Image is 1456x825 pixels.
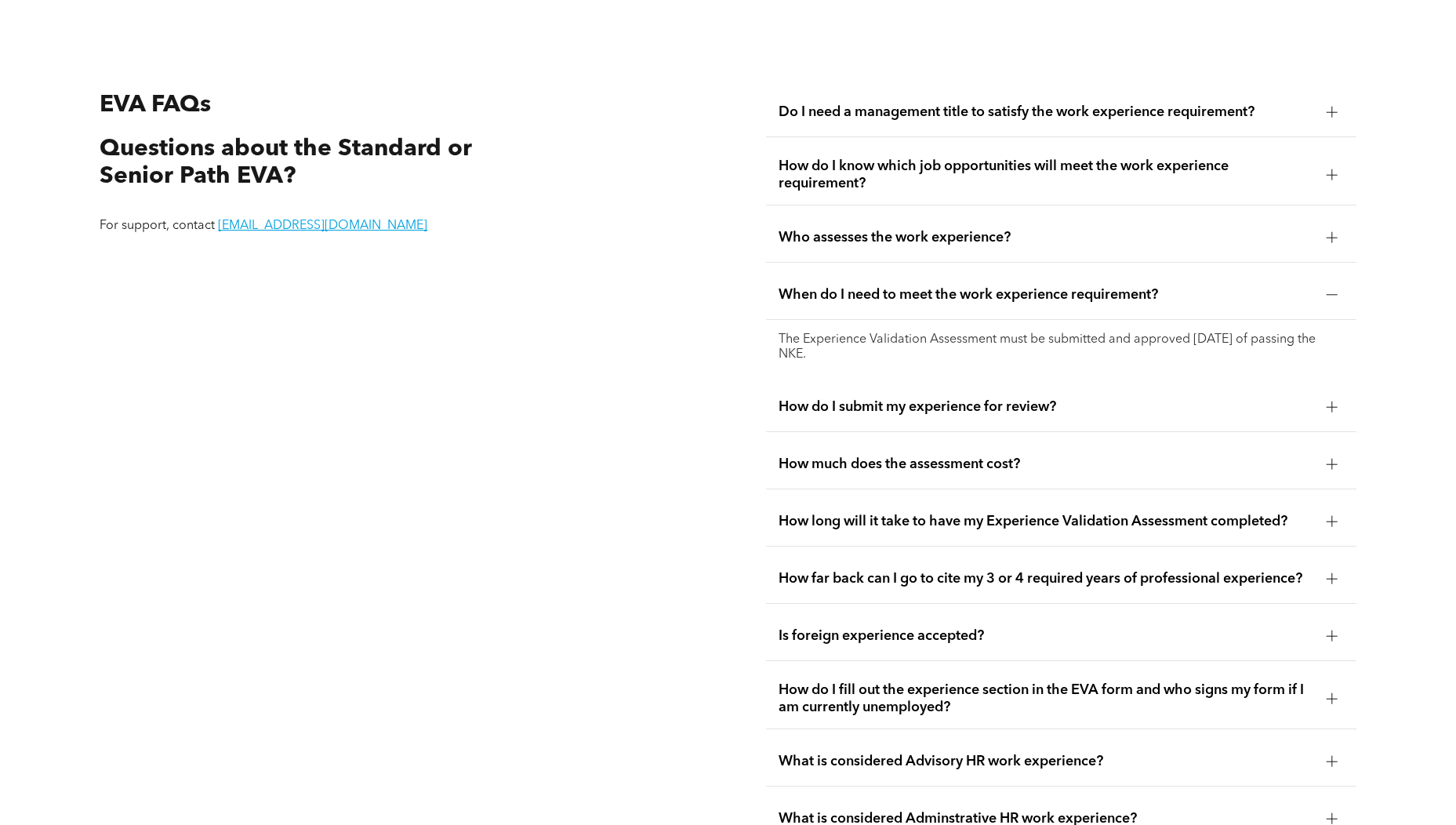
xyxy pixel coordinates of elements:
[100,220,215,232] span: For support, contact
[779,104,1313,121] span: Do I need a management title to satisfy the work experience requirement?
[218,220,427,232] a: [EMAIL_ADDRESS][DOMAIN_NAME]
[779,513,1313,530] span: How long will it take to have my Experience Validation Assessment completed?
[100,137,472,188] span: Questions about the Standard or Senior Path EVA?
[779,229,1313,246] span: Who assesses the work experience?
[779,753,1313,770] span: What is considered Advisory HR work experience?
[779,627,1313,645] span: Is foreign experience accepted?
[779,570,1313,587] span: How far back can I go to cite my 3 or 4 required years of professional experience?
[779,398,1313,416] span: How do I submit my experience for review?
[100,93,211,117] span: EVA FAQs
[779,333,1343,362] p: The Experience Validation Assessment must be submitted and approved [DATE] of passing the NKE.
[779,456,1313,473] span: How much does the assessment cost?
[779,158,1313,192] span: How do I know which job opportunities will meet the work experience requirement?
[779,286,1313,303] span: When do I need to meet the work experience requirement?
[779,681,1313,716] span: How do I fill out the experience section in the EVA form and who signs my form if I am currently ...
